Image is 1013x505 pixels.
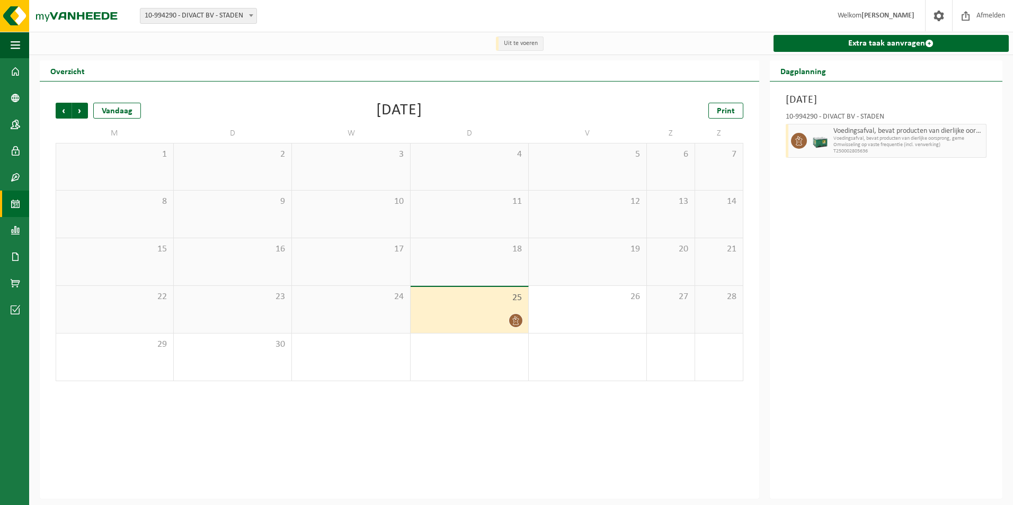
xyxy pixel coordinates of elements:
h2: Dagplanning [770,60,837,81]
span: Omwisseling op vaste frequentie (incl. verwerking) [833,142,983,148]
td: D [174,124,292,143]
span: 12 [534,196,641,208]
span: 6 [652,149,689,160]
span: Print [717,107,735,115]
span: 24 [297,291,404,303]
span: T250002805636 [833,148,983,155]
span: 15 [61,244,168,255]
span: 26 [534,291,641,303]
span: 7 [700,149,737,160]
td: D [411,124,529,143]
div: 10-994290 - DIVACT BV - STADEN [786,113,987,124]
a: Print [708,103,743,119]
span: Volgende [72,103,88,119]
td: Z [647,124,695,143]
span: 29 [61,339,168,350]
span: 28 [700,291,737,303]
td: Z [695,124,743,143]
span: 20 [652,244,689,255]
li: Uit te voeren [496,37,544,51]
span: 1 [61,149,168,160]
span: 30 [179,339,286,350]
h2: Overzicht [40,60,95,81]
span: 17 [297,244,404,255]
h3: [DATE] [786,92,987,108]
div: [DATE] [376,103,422,119]
span: 25 [416,292,523,304]
span: 9 [179,196,286,208]
img: PB-LB-0680-HPE-GN-01 [812,133,828,149]
span: 22 [61,291,168,303]
span: 21 [700,244,737,255]
span: Voedingsafval, bevat producten van dierlijke oorsprong, gemengde verpakking (exclusief glas), cat... [833,127,983,136]
span: 13 [652,196,689,208]
span: 16 [179,244,286,255]
span: Vorige [56,103,72,119]
span: 11 [416,196,523,208]
span: 19 [534,244,641,255]
span: 8 [61,196,168,208]
span: 27 [652,291,689,303]
a: Extra taak aanvragen [774,35,1009,52]
td: M [56,124,174,143]
td: W [292,124,410,143]
span: 18 [416,244,523,255]
span: 3 [297,149,404,160]
span: 10-994290 - DIVACT BV - STADEN [140,8,257,24]
td: V [529,124,647,143]
span: 5 [534,149,641,160]
strong: [PERSON_NAME] [861,12,914,20]
span: 10 [297,196,404,208]
span: 14 [700,196,737,208]
span: Voedingsafval, bevat producten van dierlijke oorsprong, geme [833,136,983,142]
span: 4 [416,149,523,160]
span: 2 [179,149,286,160]
span: 10-994290 - DIVACT BV - STADEN [140,8,256,23]
div: Vandaag [93,103,141,119]
span: 23 [179,291,286,303]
